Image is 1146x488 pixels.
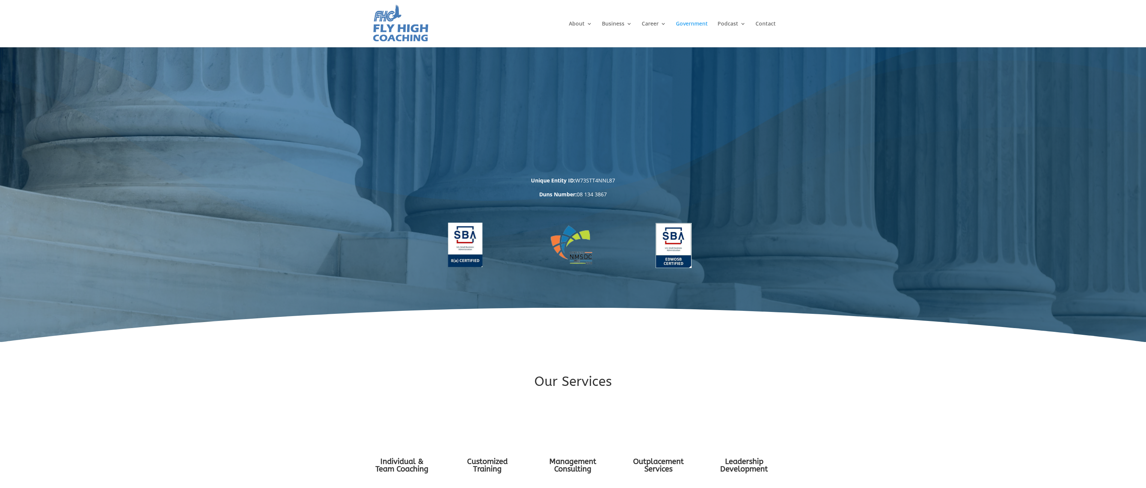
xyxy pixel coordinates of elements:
[470,176,676,190] p: W73STT4NNL87
[531,177,575,184] strong: Unique Entity ID:
[602,21,632,47] a: Business
[440,219,491,270] img: Copy of Copy of White Cat Meeting Square Optional Meme
[467,457,508,473] span: Customized Training
[539,191,577,198] strong: Duns Number:
[569,21,592,47] a: About
[755,21,776,47] a: Contact
[718,21,746,47] a: Podcast
[546,219,600,273] img: Copy of Copy of White Cat Meeting Square Optional Meme (2)
[460,372,686,395] h2: Our Services
[470,190,676,199] p: 08 134 3867
[656,223,692,268] img: image002
[676,21,708,47] a: Government
[549,457,596,473] span: Management Consulting
[375,457,428,473] span: Individual & Team Coaching
[642,21,666,47] a: Career
[633,457,684,473] span: Outplacement Services
[720,457,768,473] span: Leadership Development
[372,4,429,44] img: Fly High Coaching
